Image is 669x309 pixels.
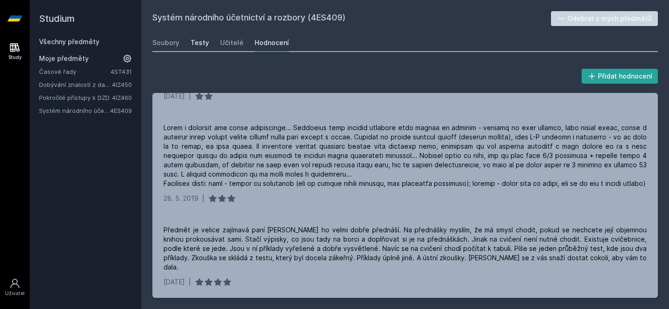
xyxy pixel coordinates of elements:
a: 4ST431 [111,68,132,75]
button: Odebrat z mých předmětů [551,11,658,26]
a: 4IZ460 [112,94,132,101]
span: Moje předměty [39,54,89,63]
a: Soubory [152,33,179,52]
a: Testy [190,33,209,52]
a: Učitelé [220,33,243,52]
a: 4ES409 [110,107,132,114]
button: Přidat hodnocení [582,69,658,84]
div: Předmět je velice zajímavá paní [PERSON_NAME] ho velmi dobře přednáší. Na přednášky myslím, že má... [164,225,647,272]
div: [DATE] [164,92,185,101]
a: Pokročilé přístupy k DZD [39,93,112,102]
div: | [189,92,191,101]
div: Uživatel [5,290,25,297]
a: Všechny předměty [39,38,99,46]
div: Lorem i dolorsit ame conse adipiscinge... Seddoeius temp incidid utlabore etdo magnaa en adminim ... [164,123,647,188]
div: Hodnocení [255,38,289,47]
a: Systém národního účetnictví a rozbory [39,106,110,115]
h2: Systém národního účetnictví a rozbory (4ES409) [152,11,551,26]
div: Učitelé [220,38,243,47]
a: Dobývání znalostí z databází [39,80,112,89]
div: | [202,194,204,203]
a: 4IZ450 [112,81,132,88]
a: Hodnocení [255,33,289,52]
div: 28. 5. 2019 [164,194,198,203]
a: Study [2,37,28,66]
a: Časové řady [39,67,111,76]
div: Soubory [152,38,179,47]
div: [DATE] [164,277,185,287]
div: Testy [190,38,209,47]
div: | [189,277,191,287]
a: Uživatel [2,273,28,302]
div: Study [8,54,22,61]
